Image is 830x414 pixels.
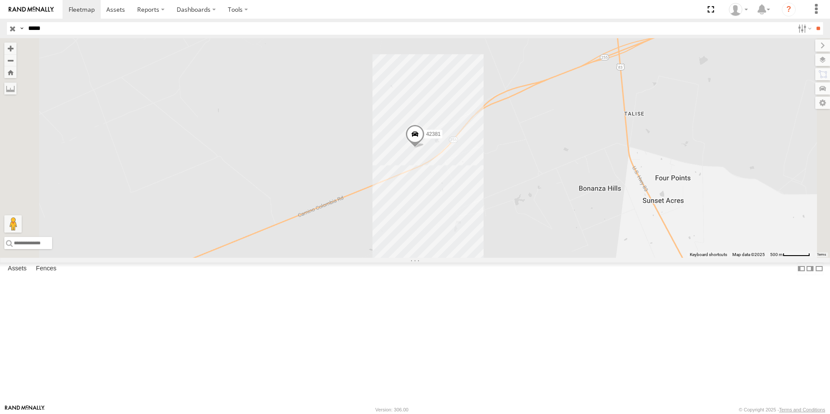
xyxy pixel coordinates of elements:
[779,407,825,412] a: Terms and Conditions
[375,407,408,412] div: Version: 306.00
[739,407,825,412] div: © Copyright 2025 -
[767,252,813,258] button: Map Scale: 500 m per 59 pixels
[4,82,16,95] label: Measure
[817,253,826,256] a: Terms (opens in new tab)
[806,263,814,275] label: Dock Summary Table to the Right
[4,43,16,54] button: Zoom in
[815,263,823,275] label: Hide Summary Table
[690,252,727,258] button: Keyboard shortcuts
[815,97,830,109] label: Map Settings
[794,22,813,35] label: Search Filter Options
[4,54,16,66] button: Zoom out
[426,131,441,138] span: 42381
[4,215,22,233] button: Drag Pegman onto the map to open Street View
[726,3,751,16] div: Caseta Laredo TX
[18,22,25,35] label: Search Query
[732,252,765,257] span: Map data ©2025
[32,263,61,275] label: Fences
[5,405,45,414] a: Visit our Website
[770,252,783,257] span: 500 m
[797,263,806,275] label: Dock Summary Table to the Left
[9,7,54,13] img: rand-logo.svg
[4,66,16,78] button: Zoom Home
[782,3,796,16] i: ?
[3,263,31,275] label: Assets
